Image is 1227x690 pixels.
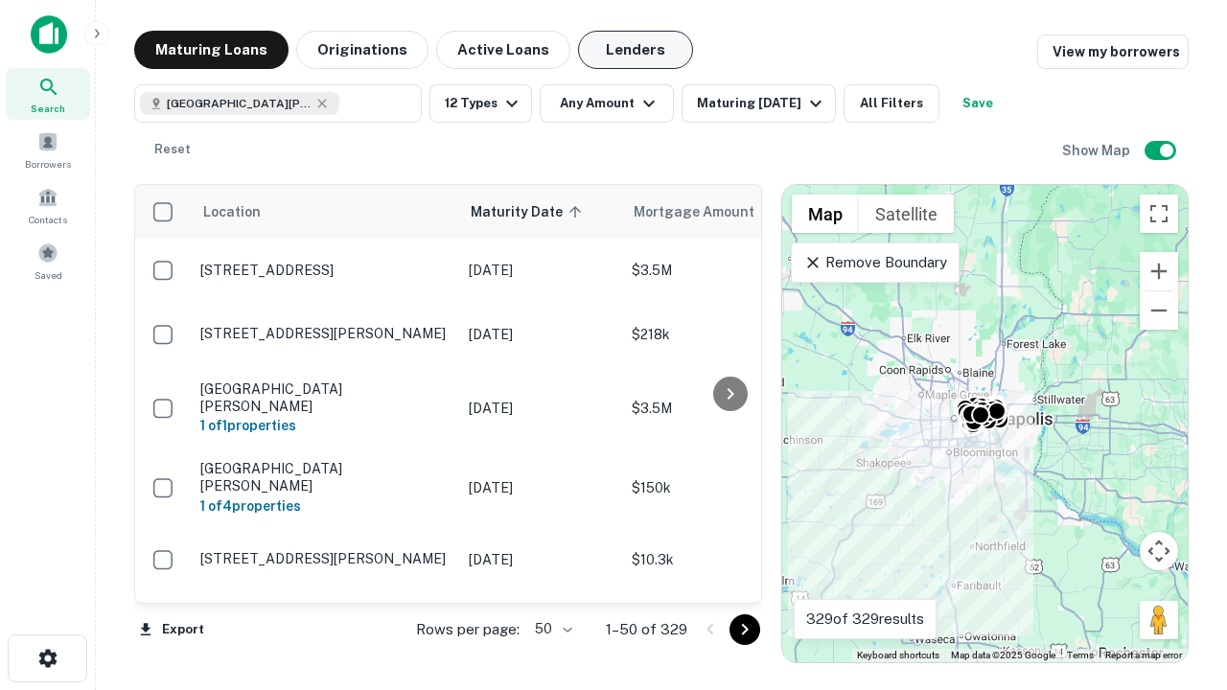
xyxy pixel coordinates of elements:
span: Borrowers [25,156,71,172]
a: Borrowers [6,124,90,175]
span: [GEOGRAPHIC_DATA][PERSON_NAME], [GEOGRAPHIC_DATA], [GEOGRAPHIC_DATA] [167,95,311,112]
button: Maturing Loans [134,31,289,69]
button: Maturing [DATE] [682,84,836,123]
p: $3.5M [632,398,823,419]
p: [STREET_ADDRESS] [200,262,450,279]
div: 50 [527,615,575,643]
p: [DATE] [469,260,613,281]
th: Mortgage Amount [622,185,833,239]
span: Map data ©2025 Google [951,650,1055,660]
p: $10.3k [632,549,823,570]
div: 0 0 [782,185,1188,662]
a: Saved [6,235,90,287]
iframe: Chat Widget [1131,537,1227,629]
h6: Show Map [1062,140,1133,161]
p: [DATE] [469,398,613,419]
div: Maturing [DATE] [697,92,827,115]
span: Contacts [29,212,67,227]
p: [STREET_ADDRESS][PERSON_NAME] [200,325,450,342]
span: Maturity Date [471,200,588,223]
p: Rows per page: [416,618,520,641]
button: All Filters [844,84,939,123]
a: Open this area in Google Maps (opens a new window) [787,637,850,662]
button: Keyboard shortcuts [857,649,939,662]
p: Remove Boundary [803,251,946,274]
span: Saved [35,267,62,283]
button: Originations [296,31,428,69]
button: Map camera controls [1140,532,1178,570]
img: Google [787,637,850,662]
button: 12 Types [429,84,532,123]
a: Search [6,68,90,120]
button: Show satellite imagery [859,195,954,233]
p: [DATE] [469,549,613,570]
button: Zoom out [1140,291,1178,330]
p: [GEOGRAPHIC_DATA][PERSON_NAME] [200,460,450,494]
span: Location [202,200,261,223]
p: 329 of 329 results [806,608,924,631]
p: $218k [632,324,823,345]
button: Zoom in [1140,252,1178,290]
h6: 1 of 4 properties [200,495,450,517]
a: Report a map error [1105,650,1182,660]
button: Save your search to get updates of matches that match your search criteria. [947,84,1008,123]
button: Lenders [578,31,693,69]
button: Show street map [792,195,859,233]
p: $150k [632,477,823,498]
button: Go to next page [729,614,760,645]
p: $3.5M [632,260,823,281]
button: Any Amount [540,84,674,123]
button: Toggle fullscreen view [1140,195,1178,233]
th: Location [191,185,459,239]
img: capitalize-icon.png [31,15,67,54]
p: [GEOGRAPHIC_DATA][PERSON_NAME] [200,380,450,415]
th: Maturity Date [459,185,622,239]
p: [DATE] [469,324,613,345]
button: Export [134,615,209,644]
h6: 1 of 1 properties [200,415,450,436]
span: Mortgage Amount [634,200,779,223]
p: 1–50 of 329 [606,618,687,641]
a: View my borrowers [1037,34,1189,69]
a: Terms (opens in new tab) [1067,650,1094,660]
p: [DATE] [469,477,613,498]
a: Contacts [6,179,90,231]
button: Reset [142,130,203,169]
p: [STREET_ADDRESS][PERSON_NAME] [200,550,450,567]
span: Search [31,101,65,116]
button: Active Loans [436,31,570,69]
